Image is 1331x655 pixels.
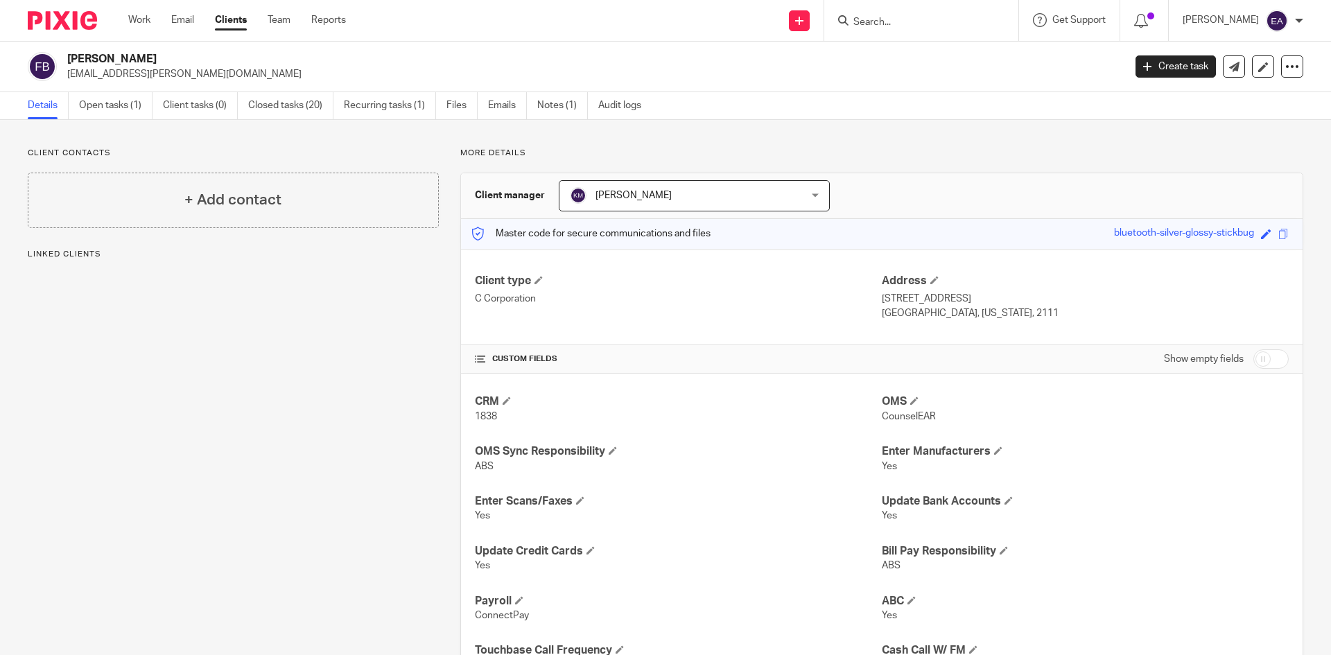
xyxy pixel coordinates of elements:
a: Team [268,13,290,27]
a: Audit logs [598,92,652,119]
span: Yes [882,611,897,620]
h2: [PERSON_NAME] [67,52,905,67]
a: Client tasks (0) [163,92,238,119]
h4: Enter Scans/Faxes [475,494,882,509]
h4: OMS Sync Responsibility [475,444,882,459]
h4: CUSTOM FIELDS [475,353,882,365]
a: Details [28,92,69,119]
img: svg%3E [1266,10,1288,32]
h4: OMS [882,394,1289,409]
a: Create task [1136,55,1216,78]
p: C Corporation [475,292,882,306]
img: Pixie [28,11,97,30]
span: 1838 [475,412,497,421]
span: Yes [475,511,490,521]
p: More details [460,148,1303,159]
p: Client contacts [28,148,439,159]
h4: Bill Pay Responsibility [882,544,1289,559]
a: Files [446,92,478,119]
h4: + Add contact [184,189,281,211]
a: Emails [488,92,527,119]
a: Work [128,13,150,27]
label: Show empty fields [1164,352,1244,366]
span: Get Support [1052,15,1106,25]
span: ABS [882,561,901,570]
p: [EMAIL_ADDRESS][PERSON_NAME][DOMAIN_NAME] [67,67,1115,81]
p: [GEOGRAPHIC_DATA], [US_STATE], 2111 [882,306,1289,320]
h4: Update Bank Accounts [882,494,1289,509]
a: Notes (1) [537,92,588,119]
h4: CRM [475,394,882,409]
div: bluetooth-silver-glossy-stickbug [1114,226,1254,242]
span: [PERSON_NAME] [595,191,672,200]
span: CounselEAR [882,412,936,421]
input: Search [852,17,977,29]
a: Reports [311,13,346,27]
h3: Client manager [475,189,545,202]
p: Linked clients [28,249,439,260]
h4: Address [882,274,1289,288]
p: [PERSON_NAME] [1183,13,1259,27]
p: [STREET_ADDRESS] [882,292,1289,306]
span: Yes [882,462,897,471]
a: Open tasks (1) [79,92,153,119]
h4: Enter Manufacturers [882,444,1289,459]
a: Closed tasks (20) [248,92,333,119]
span: Yes [882,511,897,521]
span: ABS [475,462,494,471]
a: Email [171,13,194,27]
a: Recurring tasks (1) [344,92,436,119]
span: Yes [475,561,490,570]
h4: Update Credit Cards [475,544,882,559]
h4: Client type [475,274,882,288]
p: Master code for secure communications and files [471,227,711,241]
h4: ABC [882,594,1289,609]
span: ConnectPay [475,611,529,620]
img: svg%3E [570,187,586,204]
img: svg%3E [28,52,57,81]
h4: Payroll [475,594,882,609]
a: Clients [215,13,247,27]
